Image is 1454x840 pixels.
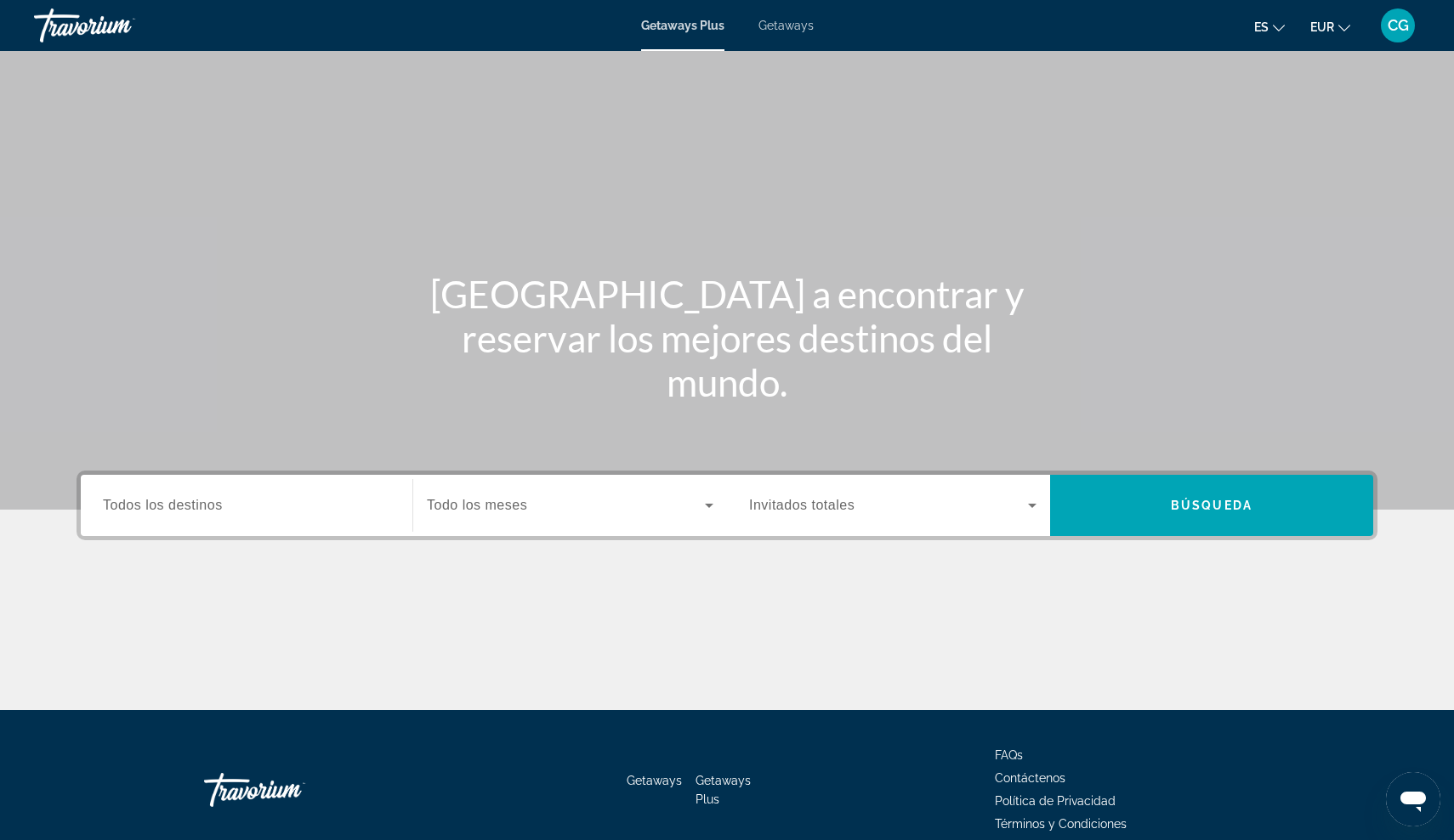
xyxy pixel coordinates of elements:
a: Travorium [34,3,204,48]
iframe: Botón para iniciar la ventana de mensajería [1386,772,1440,826]
span: es [1254,20,1269,34]
span: Búsqueda [1171,499,1252,512]
a: FAQs [995,748,1023,762]
a: Getaways [758,19,814,32]
a: Getaways [627,774,682,787]
button: Change currency [1310,14,1350,39]
a: Getaways Plus [696,774,751,806]
button: Search [1050,475,1373,536]
input: Select destination [103,496,390,516]
span: Invitados totales [749,498,855,512]
a: Términos y Condiciones [995,817,1127,831]
span: Todo los meses [427,498,527,512]
span: EUR [1310,20,1334,34]
button: Change language [1254,14,1285,39]
a: Política de Privacidad [995,794,1116,808]
button: User Menu [1376,8,1420,43]
a: Go Home [204,764,374,815]
span: CG [1388,17,1409,34]
a: Contáctenos [995,771,1065,785]
span: Todos los destinos [103,498,223,512]
a: Getaways Plus [641,19,724,32]
div: Search widget [81,475,1373,536]
h1: [GEOGRAPHIC_DATA] a encontrar y reservar los mejores destinos del mundo. [408,272,1046,404]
